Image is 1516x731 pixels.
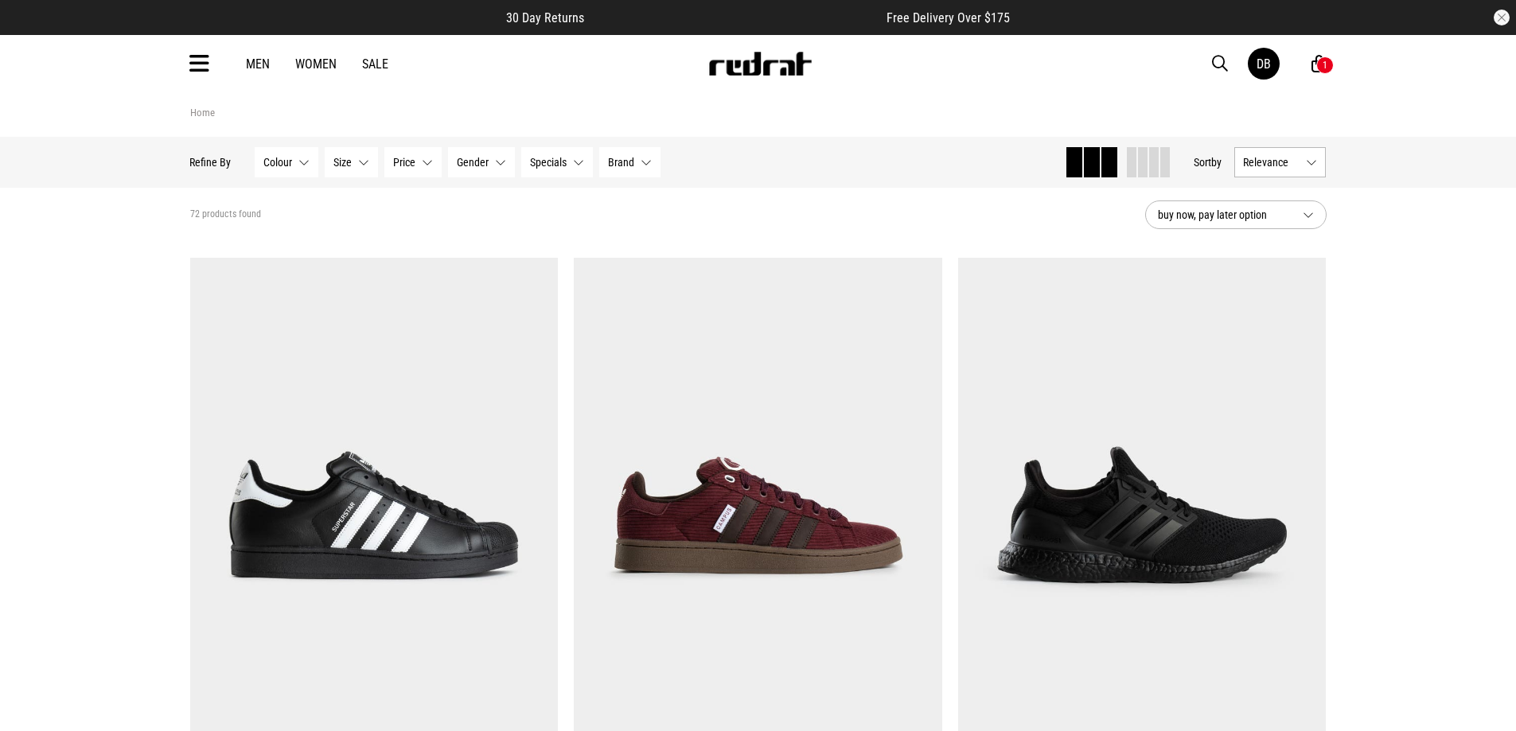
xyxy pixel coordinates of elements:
a: Men [246,56,270,72]
button: Relevance [1235,147,1327,177]
span: Size [334,156,353,169]
p: Refine By [190,156,232,169]
button: Colour [255,147,319,177]
button: Size [325,147,379,177]
button: buy now, pay later option [1145,200,1327,229]
a: Women [295,56,337,72]
span: Specials [531,156,567,169]
a: Home [190,107,215,119]
img: Redrat logo [707,52,813,76]
span: 72 products found [190,208,261,221]
span: Brand [609,156,635,169]
span: Colour [264,156,293,169]
span: Free Delivery Over $175 [887,10,1010,25]
button: Specials [522,147,594,177]
span: Gender [458,156,489,169]
a: Sale [362,56,388,72]
button: Gender [449,147,516,177]
span: by [1212,156,1222,169]
div: 1 [1323,60,1327,71]
div: DB [1257,56,1271,72]
span: Relevance [1244,156,1300,169]
span: Price [394,156,416,169]
a: 1 [1311,56,1327,72]
button: Brand [600,147,661,177]
span: buy now, pay later option [1158,205,1290,224]
button: Price [385,147,442,177]
span: 30 Day Returns [506,10,584,25]
iframe: Customer reviews powered by Trustpilot [616,10,855,25]
button: Sortby [1194,153,1222,172]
